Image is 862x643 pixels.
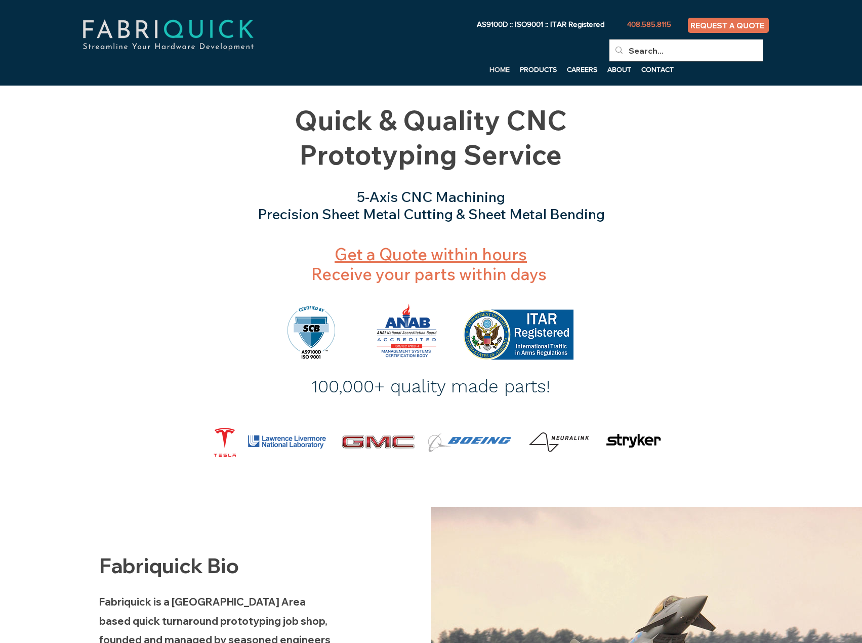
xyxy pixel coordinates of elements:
span: Fabriquick Bio [99,553,239,578]
img: 58ee8d113545163ec1942cd3.png [426,431,513,454]
a: HOME [484,62,515,77]
img: ANAB-MS-CB-3C.png [373,301,442,360]
span: AS9100D :: ISO9001 :: ITAR Registered [477,20,604,28]
img: Neuralink_Logo.png [529,432,589,452]
nav: Site [326,62,679,77]
span: Quick & Quality CNC Prototyping Service [295,103,567,172]
img: Tesla,_Inc.-Logo.wine.png [192,421,257,464]
span: REQUEST A QUOTE [690,21,764,30]
span: 5-Axis CNC Machining Precision Sheet Metal Cutting & Sheet Metal Bending [258,188,605,223]
span: 100,000+ quality made parts! [311,376,550,397]
a: PRODUCTS [515,62,562,77]
img: gmc-logo.png [336,430,420,454]
a: ABOUT [602,62,636,77]
p: CONTACT [636,62,679,77]
a: Get a Quote within hours [335,244,527,264]
img: Stryker_Corporation-Logo.wine.png [598,417,669,464]
input: Search... [629,39,742,62]
span: Receive your parts within days [311,244,547,284]
img: fabriquick-logo-colors-adjusted.png [46,8,291,62]
a: CAREERS [562,62,602,77]
a: CONTACT [636,62,679,77]
img: ITAR Registered.png [464,309,573,360]
a: REQUEST A QUOTE [688,18,769,33]
img: AS9100D and ISO 9001 Mark.png [288,306,335,360]
img: LLNL-logo.png [248,434,326,450]
span: 408.585.8115 [627,20,671,28]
